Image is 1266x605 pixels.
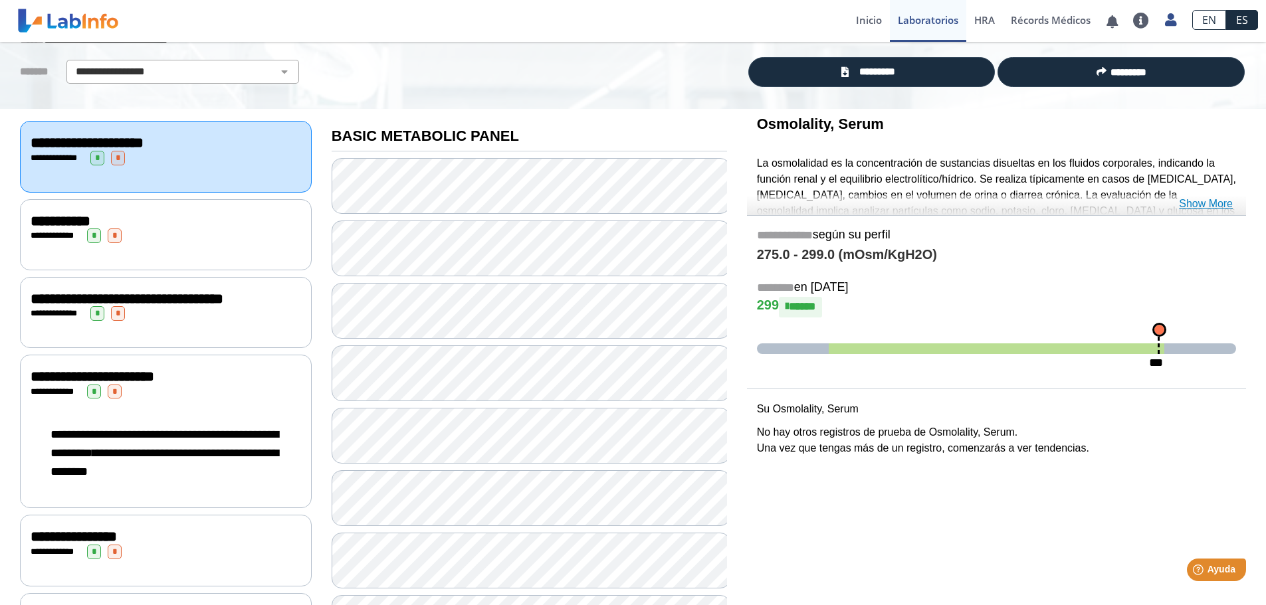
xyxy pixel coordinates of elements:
[1179,196,1233,212] a: Show More
[757,424,1236,456] p: No hay otros registros de prueba de Osmolality, Serum. Una vez que tengas más de un registro, com...
[757,247,1236,263] h4: 275.0 - 299.0 (mOsm/KgH2O)
[757,155,1236,235] p: La osmolalidad es la concentración de sustancias disueltas en los fluidos corporales, indicando l...
[757,401,1236,417] p: Su Osmolality, Serum
[1148,553,1251,590] iframe: Help widget launcher
[757,297,1236,317] h4: 299
[757,280,1236,296] h5: en [DATE]
[332,128,519,144] b: BASIC METABOLIC PANEL
[974,13,995,27] span: HRA
[1226,10,1258,30] a: ES
[757,116,884,132] b: Osmolality, Serum
[1192,10,1226,30] a: EN
[757,228,1236,243] h5: según su perfil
